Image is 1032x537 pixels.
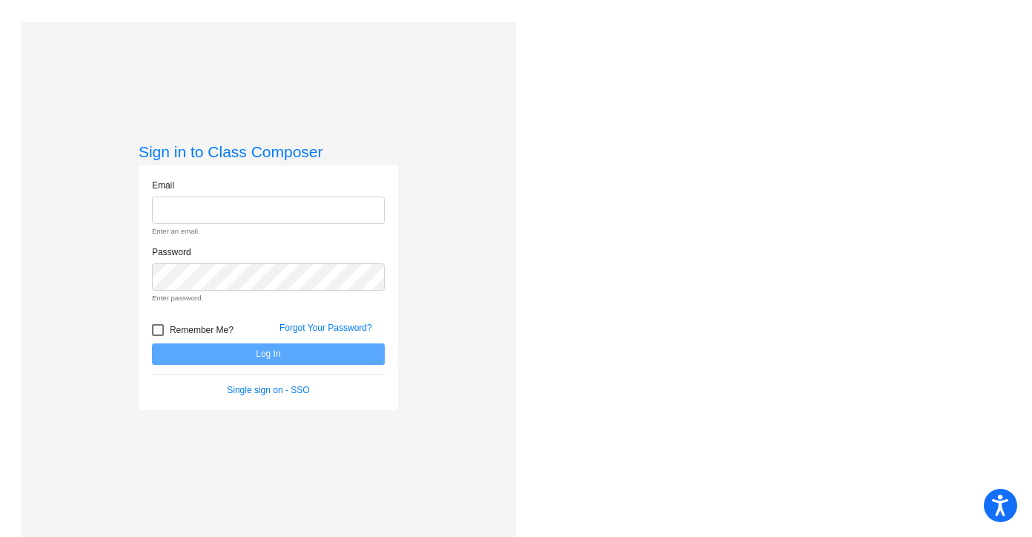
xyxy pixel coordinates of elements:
h3: Sign in to Class Composer [139,142,398,161]
button: Log In [152,343,385,365]
label: Email [152,179,174,192]
small: Enter an email. [152,226,385,237]
small: Enter password. [152,293,385,303]
span: Remember Me? [170,321,234,339]
label: Password [152,246,191,259]
a: Single sign on - SSO [227,385,309,395]
a: Forgot Your Password? [279,323,372,333]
